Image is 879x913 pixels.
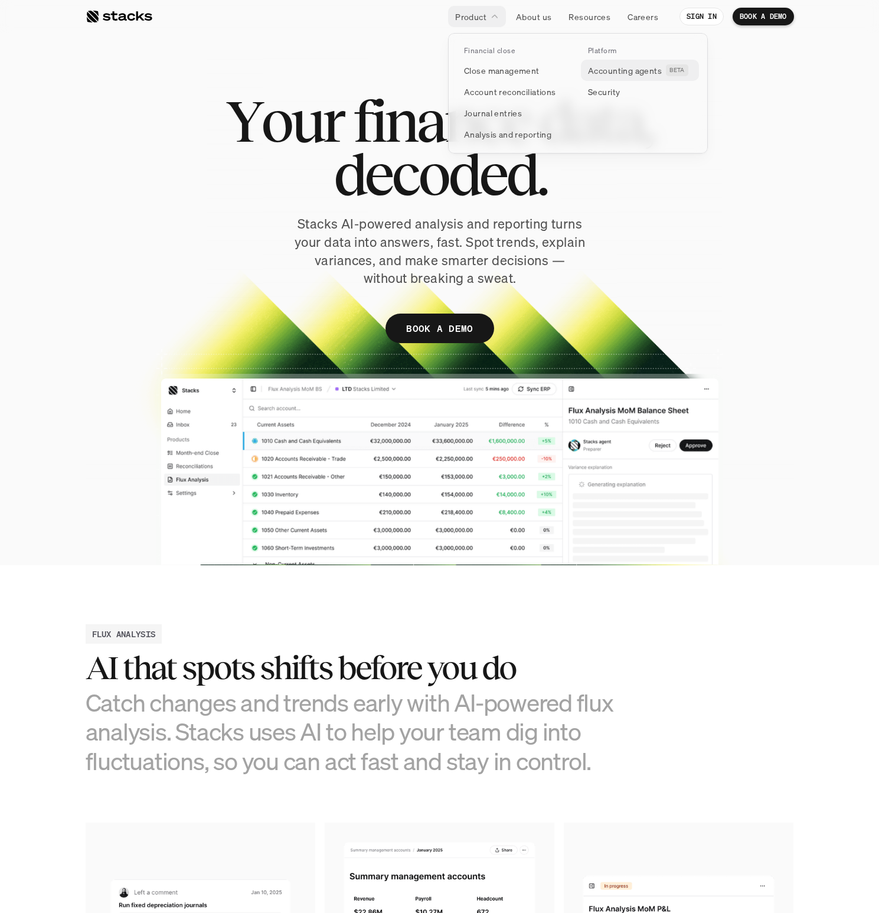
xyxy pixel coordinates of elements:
p: Journal entries [464,107,522,119]
a: Analysis and reporting [457,123,575,145]
span: n [444,94,476,148]
p: Security [588,86,620,98]
p: Analysis and reporting [464,128,551,141]
span: o [261,94,291,148]
h3: Catch changes and trends early with AI-powered flux analysis. Stacks uses AI to help your team di... [86,688,617,775]
span: u [291,94,322,148]
a: About us [509,6,558,27]
p: About us [516,11,551,23]
p: Accounting agents [588,64,662,77]
span: c [391,148,417,201]
h2: BETA [669,67,685,74]
span: d [447,148,478,201]
span: d [333,148,364,201]
span: a [416,94,444,148]
a: BOOK A DEMO [385,314,494,343]
a: Journal entries [457,102,575,123]
a: Account reconciliations [457,81,575,102]
p: Stacks AI-powered analysis and reporting turns your data into answers, fast. Spot trends, explain... [292,215,587,288]
a: Security [581,81,699,102]
span: Y [226,94,261,148]
a: BOOK A DEMO [733,8,794,25]
a: Accounting agentsBETA [581,60,699,81]
span: o [417,148,447,201]
p: Product [455,11,486,23]
span: . [536,148,546,201]
p: SIGN IN [687,12,717,21]
a: SIGN IN [679,8,724,25]
span: e [364,148,391,201]
span: f [353,94,371,148]
h2: AI that spots shifts before you do [86,650,617,686]
p: Platform [588,47,617,55]
span: i [371,94,384,148]
p: Close management [464,64,540,77]
h2: FLUX ANALYSIS [92,628,156,640]
a: Careers [620,6,665,27]
p: Careers [628,11,658,23]
a: Close management [457,60,575,81]
span: n [384,94,416,148]
a: Resources [561,6,617,27]
span: r [322,94,343,148]
p: BOOK A DEMO [740,12,787,21]
a: Privacy Policy [139,225,191,233]
p: Financial close [464,47,515,55]
p: Account reconciliations [464,86,556,98]
span: e [478,148,505,201]
p: Resources [568,11,610,23]
p: BOOK A DEMO [406,320,473,337]
span: d [505,148,536,201]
